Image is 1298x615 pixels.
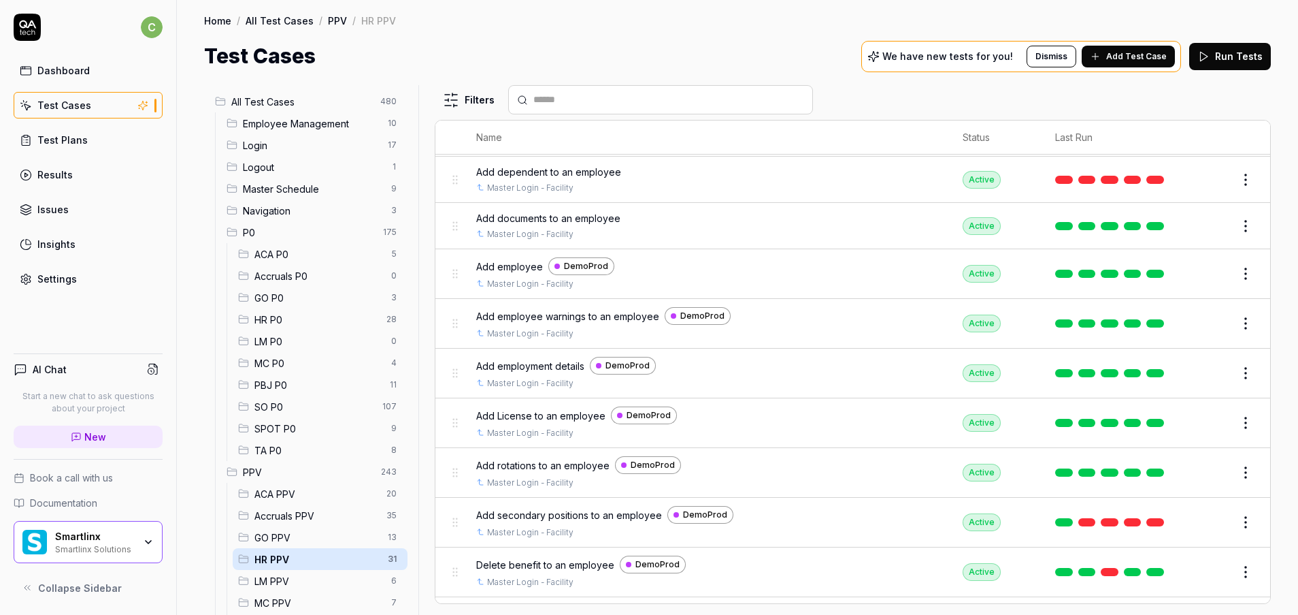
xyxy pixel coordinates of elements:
span: Book a call with us [30,471,113,485]
span: MC PPV [254,596,383,610]
span: 31 [382,551,402,567]
span: 28 [381,311,402,328]
div: Settings [37,272,77,286]
div: Drag to reorderMC PPV7 [233,592,407,614]
span: 243 [376,464,402,480]
div: Drag to reorderP0175 [221,221,407,243]
a: Settings [14,266,163,292]
span: Logout [243,160,383,174]
a: Master Login - Facility [487,182,573,194]
span: 11 [384,377,402,393]
span: DemoProd [683,509,727,521]
div: Drag to reorderACA PPV20 [233,483,407,505]
img: Smartlinx Logo [22,530,47,554]
div: Active [963,364,1001,382]
span: Add rotations to an employee [476,458,610,473]
div: Drag to reorderPBJ P011 [233,374,407,396]
a: Documentation [14,496,163,510]
span: Navigation [243,204,383,218]
span: Add employee warnings to an employee [476,309,659,324]
span: Add employee [476,259,543,274]
span: Employee Management [243,116,380,131]
span: 17 [382,137,402,153]
span: 10 [382,115,402,131]
th: Name [463,121,948,155]
span: GO P0 [254,291,383,305]
span: 20 [381,486,402,502]
div: Drag to reorderLM PPV6 [233,570,407,592]
span: 7 [386,595,402,611]
a: Master Login - Facility [487,278,573,290]
span: c [141,16,163,38]
span: 107 [377,398,402,415]
tr: Add License to an employeeDemoProdMaster Login - FacilityActive [435,398,1270,448]
div: Active [963,265,1001,283]
tr: Add employeeDemoProdMaster Login - FacilityActive [435,249,1270,299]
span: Add secondary positions to an employee [476,508,662,522]
div: Drag to reorderSPOT P09 [233,417,407,439]
div: Drag to reorderHR P028 [233,309,407,330]
div: Smartlinx [55,531,134,543]
a: Master Login - Facility [487,228,573,240]
div: Drag to reorderGO P03 [233,287,407,309]
span: Add Test Case [1106,50,1167,63]
span: P0 [243,225,375,240]
a: DemoProd [615,456,681,474]
a: Master Login - Facility [487,377,573,390]
a: DemoProd [667,506,733,524]
h4: AI Chat [33,362,67,377]
tr: Add employment detailsDemoProdMaster Login - FacilityActive [435,349,1270,398]
tr: Add employee warnings to an employeeDemoProdMaster Login - FacilityActive [435,299,1270,349]
span: 8 [386,442,402,458]
div: Active [963,414,1001,432]
div: Drag to reorderSO P0107 [233,396,407,417]
span: 9 [386,180,402,197]
div: Active [963,464,1001,482]
span: HR P0 [254,313,378,327]
span: Collapse Sidebar [38,581,122,595]
div: Drag to reorderGO PPV13 [233,526,407,548]
div: Active [963,514,1001,531]
span: DemoProd [564,260,608,272]
a: Issues [14,196,163,223]
a: DemoProd [611,407,677,424]
div: Active [963,315,1001,332]
span: DemoProd [605,360,650,372]
span: 35 [381,507,402,524]
div: / [319,14,322,27]
a: Home [204,14,231,27]
a: Master Login - Facility [487,576,573,588]
span: LM PPV [254,574,383,588]
button: Filters [435,86,503,114]
a: DemoProd [548,257,614,275]
span: DemoProd [627,409,671,422]
div: Drag to reorderHR PPV31 [233,548,407,570]
span: 480 [375,93,402,110]
a: DemoProd [620,556,686,573]
div: HR PPV [361,14,396,27]
a: Master Login - Facility [487,526,573,539]
a: All Test Cases [246,14,314,27]
div: Dashboard [37,63,90,78]
h1: Test Cases [204,41,316,72]
span: PPV [243,465,373,479]
th: Status [949,121,1042,155]
button: Run Tests [1189,43,1271,70]
span: New [84,430,106,444]
tr: Add secondary positions to an employeeDemoProdMaster Login - FacilityActive [435,498,1270,548]
a: Master Login - Facility [487,427,573,439]
div: Active [963,563,1001,581]
p: Start a new chat to ask questions about your project [14,390,163,415]
span: 0 [386,333,402,349]
div: Test Cases [37,98,91,112]
button: Smartlinx LogoSmartlinxSmartlinx Solutions [14,521,163,563]
div: Smartlinx Solutions [55,543,134,554]
div: / [237,14,240,27]
a: Test Plans [14,127,163,153]
div: Active [963,217,1001,235]
tr: Delete benefit to an employeeDemoProdMaster Login - FacilityActive [435,548,1270,597]
tr: Add rotations to an employeeDemoProdMaster Login - FacilityActive [435,448,1270,498]
span: Documentation [30,496,97,510]
button: Add Test Case [1082,46,1175,67]
span: 5 [386,246,402,262]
